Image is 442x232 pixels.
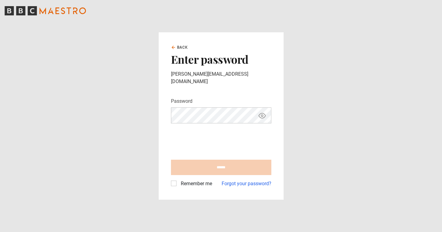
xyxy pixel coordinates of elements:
[171,128,264,152] iframe: reCAPTCHA
[171,45,188,50] a: Back
[171,70,271,85] p: [PERSON_NAME][EMAIL_ADDRESS][DOMAIN_NAME]
[222,180,271,187] a: Forgot your password?
[177,45,188,50] span: Back
[257,110,267,121] button: Show password
[171,98,192,105] label: Password
[5,6,86,15] svg: BBC Maestro
[171,53,271,66] h2: Enter password
[178,180,212,187] label: Remember me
